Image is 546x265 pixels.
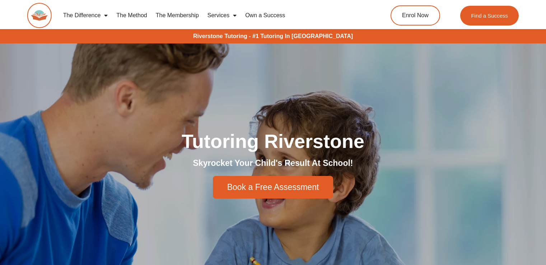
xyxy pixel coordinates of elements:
a: Find a Success [460,6,519,25]
span: Book a Free Assessment [227,183,319,191]
a: Book a Free Assessment [213,176,333,199]
a: The Method [112,7,151,24]
nav: Menu [59,7,363,24]
a: Services [203,7,241,24]
a: Enrol Now [391,5,440,25]
span: Find a Success [471,13,508,18]
a: The Membership [151,7,203,24]
h2: Skyrocket Your Child's Result At School! [72,158,474,169]
a: The Difference [59,7,112,24]
h1: Tutoring Riverstone [72,131,474,151]
span: Enrol Now [402,13,429,18]
a: Own a Success [241,7,289,24]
